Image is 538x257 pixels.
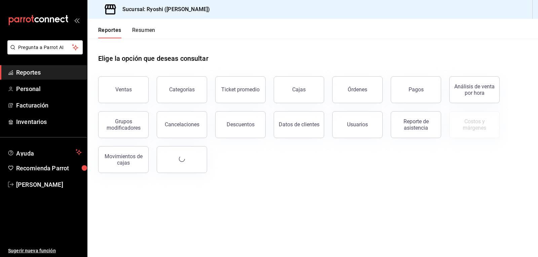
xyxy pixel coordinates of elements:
button: Pregunta a Parrot AI [7,40,83,54]
a: Pregunta a Parrot AI [5,49,83,56]
div: Órdenes [348,86,367,93]
div: Movimientos de cajas [103,153,144,166]
button: Movimientos de cajas [98,146,149,173]
h1: Elige la opción que deseas consultar [98,53,208,63]
div: Grupos modificadores [103,118,144,131]
button: Descuentos [215,111,266,138]
button: Reporte de asistencia [391,111,441,138]
button: Grupos modificadores [98,111,149,138]
div: Cancelaciones [165,121,199,128]
h3: Sucursal: Ryoshi ([PERSON_NAME]) [117,5,210,13]
button: Ticket promedio [215,76,266,103]
span: Ayuda [16,148,73,156]
span: Inventarios [16,117,82,126]
span: [PERSON_NAME] [16,180,82,189]
div: Ventas [115,86,132,93]
div: Ticket promedio [221,86,260,93]
span: Reportes [16,68,82,77]
button: Cajas [274,76,324,103]
div: Costos y márgenes [454,118,495,131]
span: Facturación [16,101,82,110]
button: Ventas [98,76,149,103]
button: Contrata inventarios para ver este reporte [449,111,500,138]
span: Sugerir nueva función [8,247,82,254]
div: Cajas [292,86,306,93]
span: Personal [16,84,82,93]
button: Pagos [391,76,441,103]
button: Cancelaciones [157,111,207,138]
span: Pregunta a Parrot AI [18,44,72,51]
button: Categorías [157,76,207,103]
div: Descuentos [227,121,255,128]
div: Reporte de asistencia [395,118,437,131]
div: navigation tabs [98,27,155,38]
button: open_drawer_menu [74,17,79,23]
div: Usuarios [347,121,368,128]
button: Datos de clientes [274,111,324,138]
button: Usuarios [332,111,383,138]
div: Pagos [409,86,424,93]
button: Resumen [132,27,155,38]
button: Reportes [98,27,121,38]
button: Órdenes [332,76,383,103]
button: Análisis de venta por hora [449,76,500,103]
span: Recomienda Parrot [16,164,82,173]
div: Categorías [169,86,195,93]
div: Análisis de venta por hora [454,83,495,96]
div: Datos de clientes [279,121,319,128]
